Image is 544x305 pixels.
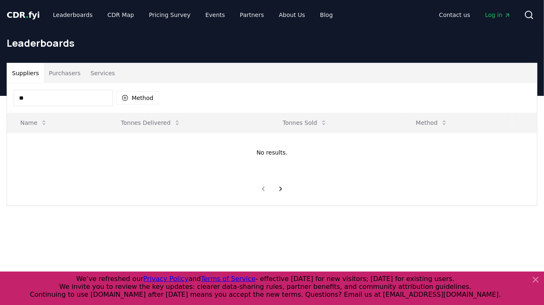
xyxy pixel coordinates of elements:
span: CDR fyi [7,10,40,20]
button: Suppliers [7,63,44,83]
button: Name [14,114,54,131]
td: No results. [7,133,537,172]
a: Contact us [433,7,477,22]
button: Tonnes Sold [276,114,334,131]
a: CDR Map [101,7,141,22]
button: Services [86,63,120,83]
button: Purchasers [44,63,86,83]
a: Blog [313,7,339,22]
nav: Main [46,7,339,22]
button: Tonnes Delivered [114,114,187,131]
button: Method [116,91,159,105]
a: Pricing Survey [142,7,197,22]
a: Events [199,7,231,22]
a: About Us [272,7,312,22]
button: Method [409,114,455,131]
a: Leaderboards [46,7,99,22]
button: next page [274,181,288,197]
span: . [26,10,29,20]
a: Partners [233,7,271,22]
h1: Leaderboards [7,36,537,50]
nav: Main [433,7,518,22]
span: Log in [485,11,511,19]
a: Log in [479,7,518,22]
a: CDR.fyi [7,9,40,21]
